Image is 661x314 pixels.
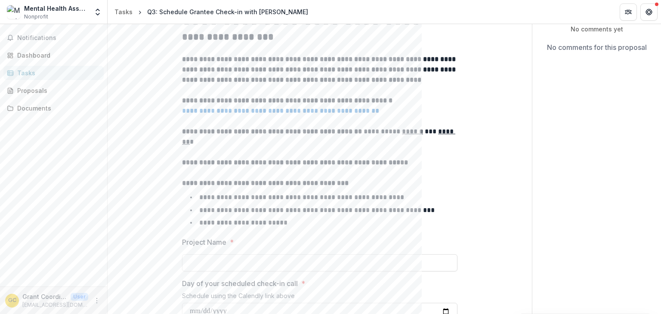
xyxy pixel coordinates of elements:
button: Open entity switcher [92,3,104,21]
div: Schedule using the Calendly link above [182,292,457,303]
p: Project Name [182,237,226,247]
a: Dashboard [3,48,104,62]
span: Nonprofit [24,13,48,21]
div: Dashboard [17,51,97,60]
p: User [71,293,88,301]
p: Grant Coordinator [22,292,67,301]
button: Get Help [640,3,658,21]
div: Documents [17,104,97,113]
img: Mental Health Association in Tulsa dba Mental Health Association Oklahoma [7,5,21,19]
a: Documents [3,101,104,115]
button: More [92,296,102,306]
nav: breadcrumb [111,6,312,18]
a: Tasks [3,66,104,80]
div: Tasks [17,68,97,77]
p: Day of your scheduled check-in call [182,278,298,289]
p: No comments for this proposal [547,42,647,52]
p: [EMAIL_ADDRESS][DOMAIN_NAME] [22,301,88,309]
div: Mental Health Association in Tulsa dba Mental Health Association [US_STATE] [24,4,88,13]
div: Tasks [114,7,133,16]
span: Notifications [17,34,100,42]
div: Grant Coordinator [8,298,16,303]
div: Proposals [17,86,97,95]
a: Proposals [3,83,104,98]
div: Q3: Schedule Grantee Check-in with [PERSON_NAME] [147,7,308,16]
button: Notifications [3,31,104,45]
p: No comments yet [539,25,654,34]
button: Partners [620,3,637,21]
a: Tasks [111,6,136,18]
